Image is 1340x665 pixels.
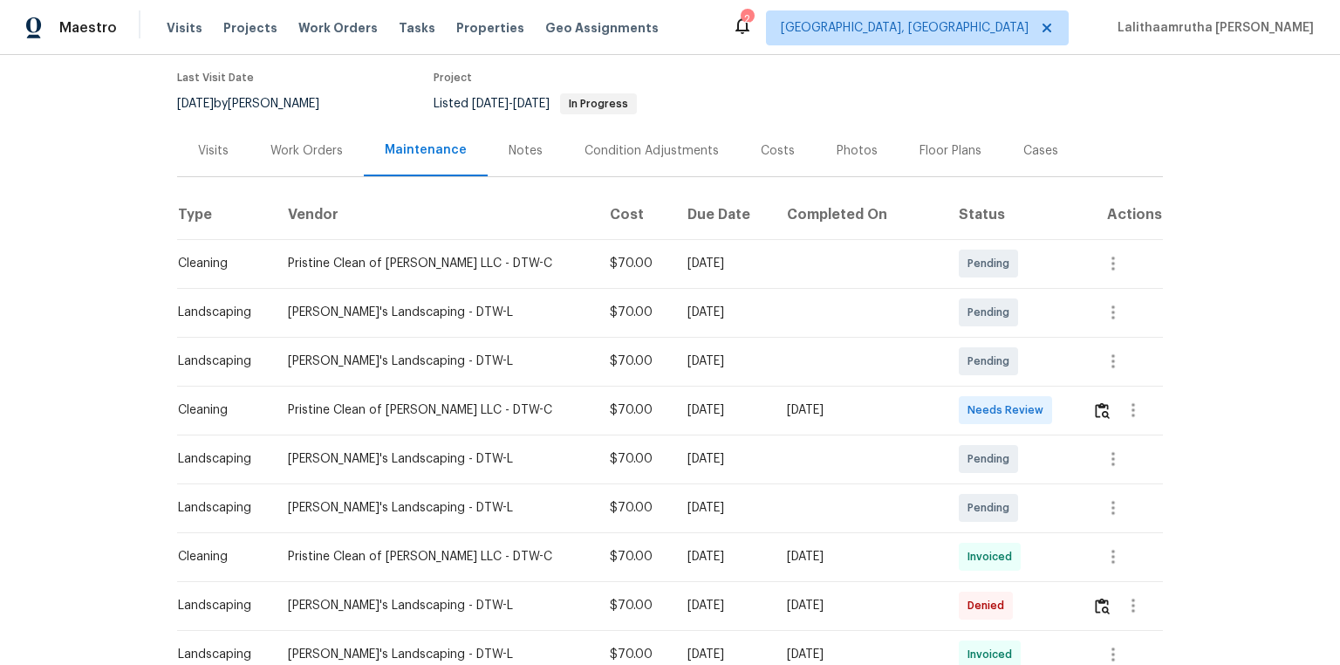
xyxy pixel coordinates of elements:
[178,255,260,272] div: Cleaning
[288,401,582,419] div: Pristine Clean of [PERSON_NAME] LLC - DTW-C
[1023,142,1058,160] div: Cases
[687,450,759,468] div: [DATE]
[177,93,340,114] div: by [PERSON_NAME]
[434,72,472,83] span: Project
[545,19,659,37] span: Geo Assignments
[288,499,582,517] div: [PERSON_NAME]'s Landscaping - DTW-L
[1095,598,1110,614] img: Review Icon
[610,255,660,272] div: $70.00
[472,98,509,110] span: [DATE]
[178,450,260,468] div: Landscaping
[837,142,878,160] div: Photos
[610,548,660,566] div: $70.00
[967,548,1019,566] span: Invoiced
[687,401,759,419] div: [DATE]
[562,99,635,109] span: In Progress
[610,646,660,663] div: $70.00
[288,304,582,321] div: [PERSON_NAME]'s Landscaping - DTW-L
[687,353,759,370] div: [DATE]
[472,98,550,110] span: -
[967,401,1050,419] span: Needs Review
[509,142,543,160] div: Notes
[1095,402,1110,419] img: Review Icon
[288,353,582,370] div: [PERSON_NAME]'s Landscaping - DTW-L
[610,304,660,321] div: $70.00
[687,499,759,517] div: [DATE]
[385,141,467,159] div: Maintenance
[298,19,378,37] span: Work Orders
[456,19,524,37] span: Properties
[781,19,1029,37] span: [GEOGRAPHIC_DATA], [GEOGRAPHIC_DATA]
[687,548,759,566] div: [DATE]
[967,304,1016,321] span: Pending
[610,401,660,419] div: $70.00
[288,646,582,663] div: [PERSON_NAME]'s Landscaping - DTW-L
[673,190,773,239] th: Due Date
[1092,585,1112,627] button: Review Icon
[610,597,660,614] div: $70.00
[741,10,753,28] div: 2
[288,597,582,614] div: [PERSON_NAME]'s Landscaping - DTW-L
[288,450,582,468] div: [PERSON_NAME]'s Landscaping - DTW-L
[177,72,254,83] span: Last Visit Date
[787,597,931,614] div: [DATE]
[787,646,931,663] div: [DATE]
[223,19,277,37] span: Projects
[513,98,550,110] span: [DATE]
[288,255,582,272] div: Pristine Clean of [PERSON_NAME] LLC - DTW-C
[178,353,260,370] div: Landscaping
[59,19,117,37] span: Maestro
[434,98,637,110] span: Listed
[787,548,931,566] div: [DATE]
[687,255,759,272] div: [DATE]
[288,548,582,566] div: Pristine Clean of [PERSON_NAME] LLC - DTW-C
[967,646,1019,663] span: Invoiced
[610,499,660,517] div: $70.00
[274,190,596,239] th: Vendor
[967,450,1016,468] span: Pending
[399,22,435,34] span: Tasks
[945,190,1078,239] th: Status
[178,401,260,419] div: Cleaning
[773,190,945,239] th: Completed On
[687,304,759,321] div: [DATE]
[1078,190,1163,239] th: Actions
[610,450,660,468] div: $70.00
[920,142,981,160] div: Floor Plans
[585,142,719,160] div: Condition Adjustments
[687,597,759,614] div: [DATE]
[967,597,1011,614] span: Denied
[1111,19,1314,37] span: Lalithaamrutha [PERSON_NAME]
[1092,389,1112,431] button: Review Icon
[610,353,660,370] div: $70.00
[687,646,759,663] div: [DATE]
[178,548,260,566] div: Cleaning
[761,142,795,160] div: Costs
[270,142,343,160] div: Work Orders
[787,401,931,419] div: [DATE]
[178,499,260,517] div: Landscaping
[177,190,274,239] th: Type
[177,98,214,110] span: [DATE]
[178,597,260,614] div: Landscaping
[178,304,260,321] div: Landscaping
[967,353,1016,370] span: Pending
[967,255,1016,272] span: Pending
[167,19,202,37] span: Visits
[596,190,673,239] th: Cost
[178,646,260,663] div: Landscaping
[198,142,229,160] div: Visits
[967,499,1016,517] span: Pending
